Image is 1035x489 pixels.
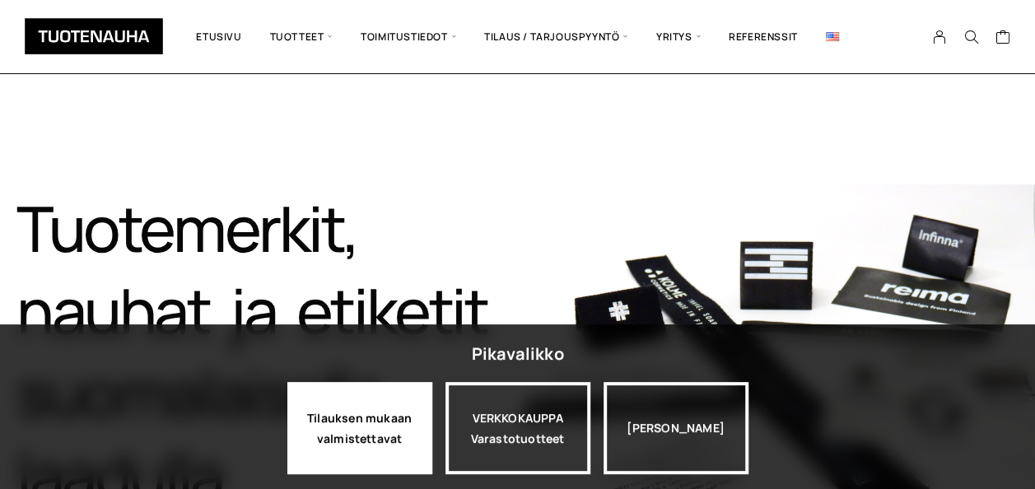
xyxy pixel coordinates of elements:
[182,12,255,61] a: Etusivu
[995,29,1010,49] a: Cart
[347,12,470,61] span: Toimitustiedot
[25,18,163,54] img: Tuotenauha Oy
[715,12,812,61] a: Referenssit
[470,12,642,61] span: Tilaus / Tarjouspyyntö
[604,382,748,474] div: [PERSON_NAME]
[924,30,956,44] a: My Account
[445,382,590,474] div: VERKKOKAUPPA Varastotuotteet
[642,12,715,61] span: Yritys
[287,382,432,474] a: Tilauksen mukaan valmistettavat
[256,12,347,61] span: Tuotteet
[471,339,563,369] div: Pikavalikko
[826,32,839,41] img: English
[445,382,590,474] a: VERKKOKAUPPAVarastotuotteet
[955,30,986,44] button: Search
